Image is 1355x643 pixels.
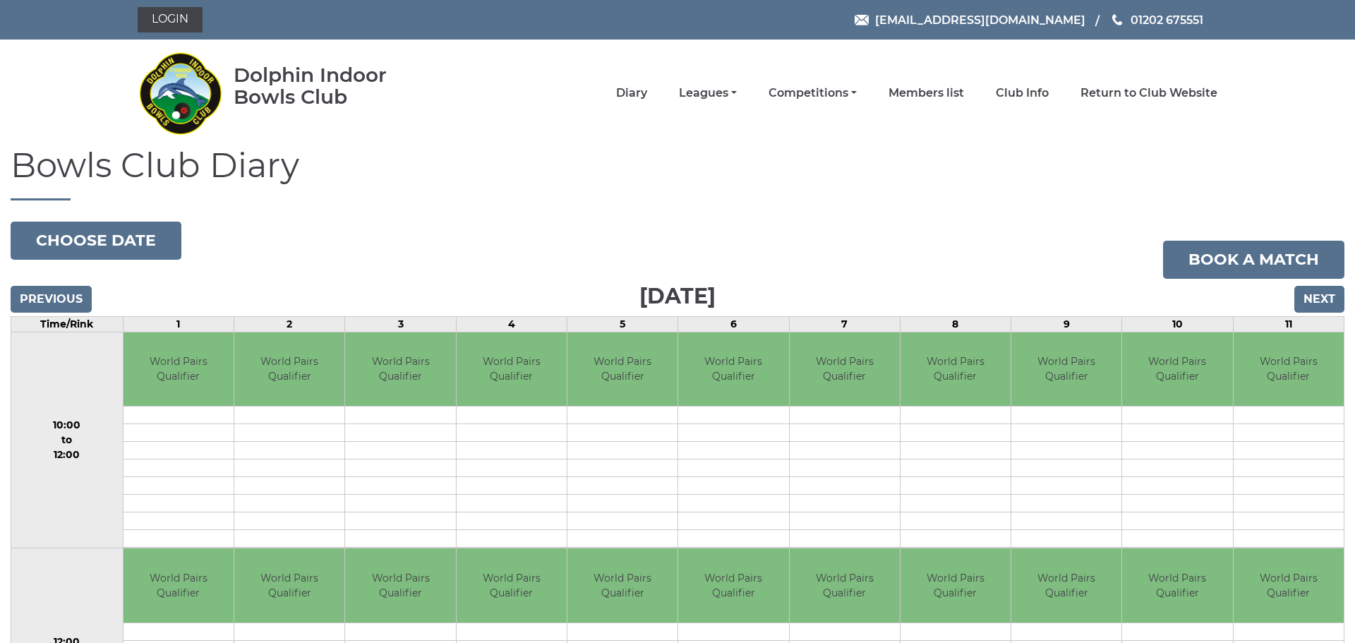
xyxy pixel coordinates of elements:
td: 3 [345,316,456,332]
td: World Pairs Qualifier [1011,332,1121,407]
a: Return to Club Website [1080,85,1217,101]
img: Phone us [1112,14,1122,25]
a: Email [EMAIL_ADDRESS][DOMAIN_NAME] [855,11,1085,29]
td: World Pairs Qualifier [1011,548,1121,623]
td: Time/Rink [11,316,124,332]
td: World Pairs Qualifier [790,548,900,623]
img: Dolphin Indoor Bowls Club [138,44,222,143]
input: Previous [11,286,92,313]
span: [EMAIL_ADDRESS][DOMAIN_NAME] [875,13,1085,26]
a: Login [138,7,203,32]
td: World Pairs Qualifier [124,548,234,623]
td: World Pairs Qualifier [567,548,677,623]
span: 01202 675551 [1131,13,1203,26]
a: Diary [616,85,647,101]
button: Choose date [11,222,181,260]
td: World Pairs Qualifier [1122,548,1232,623]
a: Club Info [996,85,1049,101]
img: Email [855,15,869,25]
td: 2 [234,316,345,332]
td: World Pairs Qualifier [457,548,567,623]
a: Phone us 01202 675551 [1110,11,1203,29]
td: World Pairs Qualifier [567,332,677,407]
a: Competitions [769,85,857,101]
td: World Pairs Qualifier [1234,548,1344,623]
td: 8 [900,316,1011,332]
input: Next [1294,286,1344,313]
td: 11 [1233,316,1344,332]
td: World Pairs Qualifier [1122,332,1232,407]
td: World Pairs Qualifier [234,548,344,623]
td: World Pairs Qualifier [901,332,1011,407]
h1: Bowls Club Diary [11,147,1344,200]
div: Dolphin Indoor Bowls Club [234,64,432,108]
td: 1 [123,316,234,332]
td: World Pairs Qualifier [345,548,455,623]
td: World Pairs Qualifier [457,332,567,407]
td: 5 [567,316,677,332]
td: World Pairs Qualifier [790,332,900,407]
td: World Pairs Qualifier [345,332,455,407]
td: World Pairs Qualifier [901,548,1011,623]
a: Leagues [679,85,737,101]
a: Members list [889,85,964,101]
td: World Pairs Qualifier [234,332,344,407]
td: World Pairs Qualifier [124,332,234,407]
td: World Pairs Qualifier [1234,332,1344,407]
td: 4 [456,316,567,332]
td: 10:00 to 12:00 [11,332,124,548]
td: 10 [1122,316,1233,332]
td: 6 [678,316,789,332]
td: 7 [789,316,900,332]
td: World Pairs Qualifier [678,332,788,407]
a: Book a match [1163,241,1344,279]
td: World Pairs Qualifier [678,548,788,623]
td: 9 [1011,316,1122,332]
